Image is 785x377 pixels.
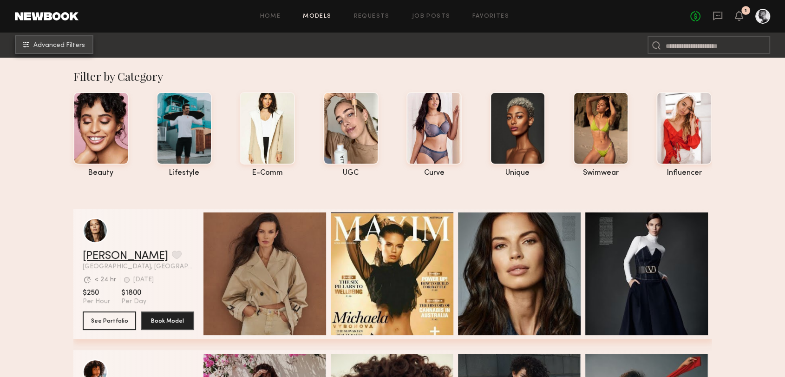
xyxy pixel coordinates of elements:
div: e-comm [240,169,295,177]
button: See Portfolio [83,311,136,330]
a: Home [260,13,281,20]
div: influencer [656,169,712,177]
div: Filter by Category [73,69,712,84]
div: unique [490,169,545,177]
a: Requests [354,13,390,20]
span: $1800 [121,288,146,298]
div: [DATE] [133,277,154,283]
div: 1 [745,8,747,13]
a: Job Posts [412,13,451,20]
span: Per Hour [83,298,110,306]
div: UGC [323,169,379,177]
div: < 24 hr [94,277,116,283]
div: swimwear [573,169,628,177]
span: [GEOGRAPHIC_DATA], [GEOGRAPHIC_DATA] [83,264,194,270]
div: lifestyle [157,169,212,177]
div: curve [406,169,462,177]
button: Book Model [141,311,194,330]
a: [PERSON_NAME] [83,251,168,262]
span: Advanced Filters [33,42,85,49]
a: Models [303,13,331,20]
span: $250 [83,288,110,298]
a: Favorites [472,13,509,20]
span: Per Day [121,298,146,306]
div: beauty [73,169,129,177]
button: Advanced Filters [15,35,93,54]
